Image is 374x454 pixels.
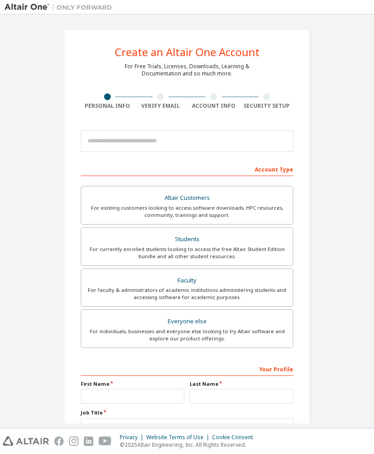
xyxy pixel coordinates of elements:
div: Personal Info [81,102,134,110]
div: Privacy [120,434,146,441]
img: Altair One [4,3,117,12]
div: Verify Email [134,102,187,110]
div: Everyone else [87,315,287,328]
div: Account Info [187,102,240,110]
div: Cookie Consent [212,434,258,441]
label: Job Title [81,409,293,416]
div: For faculty & administrators of academic institutions administering students and accessing softwa... [87,287,287,301]
div: Create an Altair One Account [115,47,260,57]
div: Your Profile [81,361,293,376]
label: Last Name [190,380,293,388]
img: youtube.svg [99,436,112,446]
div: Students [87,233,287,246]
div: For currently enrolled students looking to access the free Altair Student Edition bundle and all ... [87,246,287,260]
p: © 2025 Altair Engineering, Inc. All Rights Reserved. [120,441,258,449]
div: For existing customers looking to access software downloads, HPC resources, community, trainings ... [87,204,287,219]
img: instagram.svg [69,436,78,446]
img: facebook.svg [54,436,64,446]
div: Website Terms of Use [146,434,212,441]
div: For individuals, businesses and everyone else looking to try Altair software and explore our prod... [87,328,287,342]
div: Security Setup [240,102,294,110]
div: For Free Trials, Licenses, Downloads, Learning & Documentation and so much more. [125,63,249,77]
div: Account Type [81,162,293,176]
label: First Name [81,380,184,388]
img: altair_logo.svg [3,436,49,446]
div: Faculty [87,274,287,287]
div: Altair Customers [87,192,287,204]
img: linkedin.svg [84,436,93,446]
